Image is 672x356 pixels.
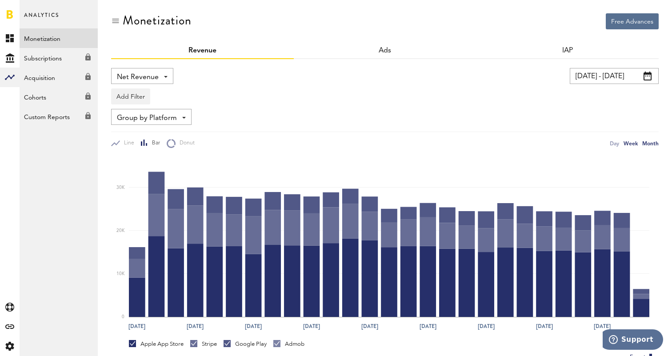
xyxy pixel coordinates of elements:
[116,228,125,233] text: 20K
[116,272,125,276] text: 10K
[20,87,98,107] a: Cohorts
[594,322,611,330] text: [DATE]
[642,139,659,148] div: Month
[116,185,125,190] text: 30K
[273,340,304,348] div: Admob
[245,322,262,330] text: [DATE]
[188,47,216,54] a: Revenue
[606,13,659,29] button: Free Advances
[120,140,134,147] span: Line
[148,140,160,147] span: Bar
[20,68,98,87] a: Acquisition
[117,111,177,126] span: Group by Platform
[624,139,638,148] div: Week
[176,140,195,147] span: Donut
[478,322,495,330] text: [DATE]
[111,88,150,104] button: Add Filter
[117,70,159,85] span: Net Revenue
[361,322,378,330] text: [DATE]
[190,340,217,348] div: Stripe
[562,47,573,54] a: IAP
[187,322,204,330] text: [DATE]
[20,107,98,126] a: Custom Reports
[128,322,145,330] text: [DATE]
[129,340,184,348] div: Apple App Store
[20,48,98,68] a: Subscriptions
[20,28,98,48] a: Monetization
[610,139,619,148] div: Day
[24,10,59,28] span: Analytics
[379,47,391,54] a: Ads
[224,340,267,348] div: Google Play
[536,322,553,330] text: [DATE]
[122,315,124,319] text: 0
[303,322,320,330] text: [DATE]
[603,329,663,352] iframe: Opens a widget where you can find more information
[420,322,436,330] text: [DATE]
[123,13,192,28] div: Monetization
